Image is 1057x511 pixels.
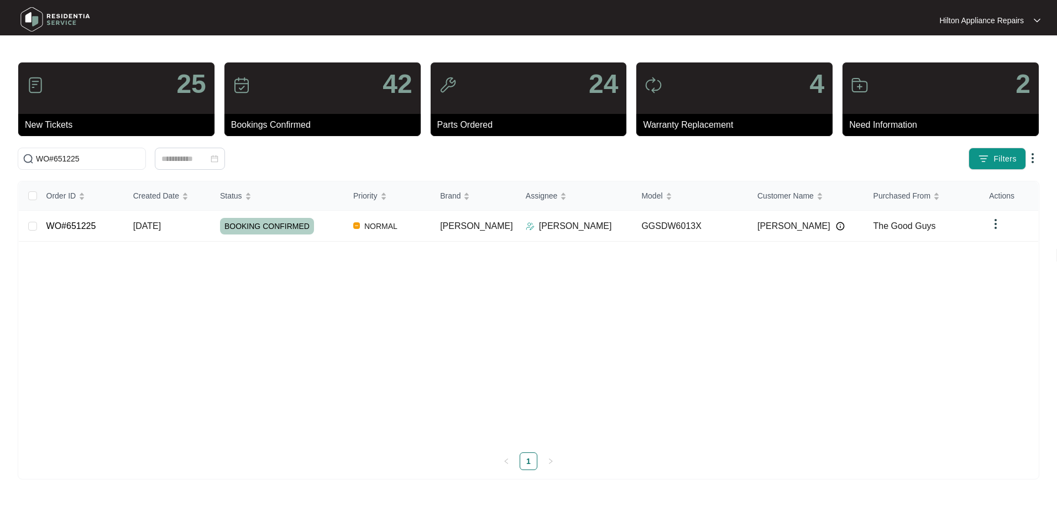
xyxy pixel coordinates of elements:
th: Brand [431,181,517,211]
a: 1 [520,453,537,470]
td: GGSDW6013X [632,211,749,242]
img: icon [851,76,868,94]
span: Filters [993,153,1017,165]
p: New Tickets [25,118,214,132]
img: icon [645,76,662,94]
p: Parts Ordered [437,118,627,132]
span: right [547,458,554,465]
span: BOOKING CONFIRMED [220,218,314,234]
img: dropdown arrow [1034,18,1040,23]
p: Bookings Confirmed [231,118,421,132]
span: The Good Guys [873,221,936,231]
th: Purchased From [865,181,981,211]
a: WO#651225 [46,221,96,231]
input: Search by Order Id, Assignee Name, Customer Name, Brand and Model [36,153,141,165]
th: Assignee [517,181,633,211]
li: Previous Page [498,452,515,470]
span: [PERSON_NAME] [757,220,830,233]
p: 2 [1016,71,1030,97]
p: Hilton Appliance Repairs [939,15,1024,26]
img: icon [233,76,250,94]
img: search-icon [23,153,34,164]
li: 1 [520,452,537,470]
p: 42 [383,71,412,97]
th: Priority [344,181,431,211]
span: NORMAL [360,220,402,233]
span: [DATE] [133,221,161,231]
img: Assigner Icon [526,222,535,231]
span: Created Date [133,190,179,202]
span: [PERSON_NAME] [440,221,513,231]
span: left [503,458,510,465]
span: Assignee [526,190,558,202]
p: Warranty Replacement [643,118,833,132]
th: Status [211,181,344,211]
p: Need Information [849,118,1039,132]
img: icon [439,76,457,94]
span: Model [641,190,662,202]
span: Brand [440,190,461,202]
p: [PERSON_NAME] [539,220,612,233]
img: residentia service logo [17,3,94,36]
th: Order ID [38,181,124,211]
p: 24 [589,71,618,97]
th: Actions [980,181,1038,211]
span: Customer Name [757,190,814,202]
span: Status [220,190,242,202]
span: Priority [353,190,378,202]
img: icon [27,76,44,94]
img: Info icon [836,222,845,231]
th: Customer Name [749,181,865,211]
button: left [498,452,515,470]
img: dropdown arrow [989,217,1002,231]
p: 25 [176,71,206,97]
p: 4 [809,71,824,97]
th: Model [632,181,749,211]
img: Vercel Logo [353,222,360,229]
img: dropdown arrow [1026,152,1039,165]
span: Purchased From [873,190,930,202]
span: Order ID [46,190,76,202]
li: Next Page [542,452,559,470]
th: Created Date [124,181,211,211]
button: right [542,452,559,470]
button: filter iconFilters [969,148,1026,170]
img: filter icon [978,153,989,164]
